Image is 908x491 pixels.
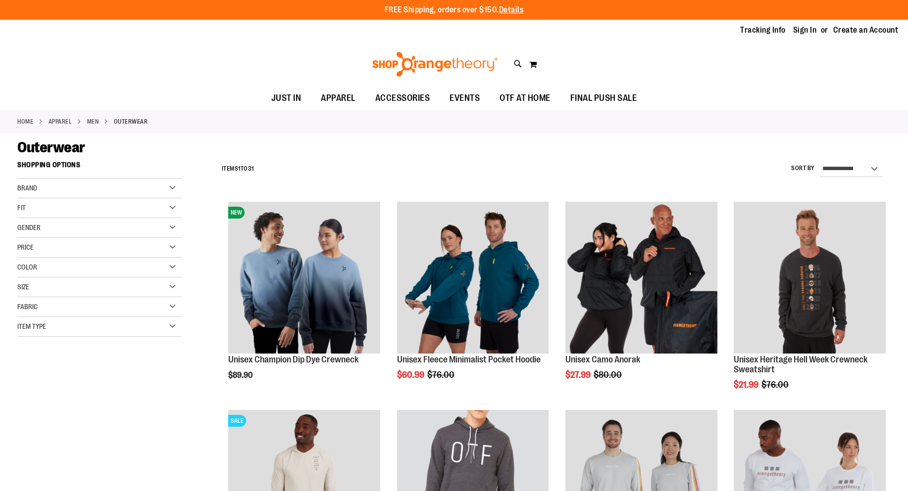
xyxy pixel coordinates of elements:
img: Product image for Unisex Camo Anorak [565,202,717,354]
span: Price [17,243,34,251]
a: APPAREL [49,117,72,126]
span: EVENTS [450,87,480,109]
a: MEN [87,117,99,126]
a: OTF AT HOME [490,87,560,110]
span: Gender [17,223,41,231]
span: $21.99 [734,380,760,390]
div: product [223,197,385,404]
div: product [729,197,891,414]
a: Create an Account [833,25,899,36]
a: Unisex Champion Dip Dye Crewneck [228,355,358,364]
a: Product image for Unisex Camo Anorak [565,202,717,355]
img: Unisex Champion Dip Dye Crewneck [228,202,380,354]
span: FINAL PUSH SALE [570,87,637,109]
p: FREE Shipping, orders over $150. [385,4,524,16]
span: JUST IN [271,87,302,109]
span: Brand [17,184,37,192]
strong: Shopping Options [17,156,182,179]
div: product [392,197,554,404]
span: $80.00 [594,370,623,380]
a: Unisex Fleece Minimalist Pocket Hoodie [397,202,549,355]
a: JUST IN [261,87,311,110]
a: ACCESSORIES [365,87,440,110]
a: Tracking Info [740,25,786,36]
span: Outerwear [17,139,85,156]
img: Product image for Unisex Heritage Hell Week Crewneck Sweatshirt [734,202,886,354]
span: Color [17,263,37,271]
span: Fabric [17,303,38,311]
span: OTF AT HOME [500,87,551,109]
label: Sort By [791,164,815,173]
a: Product image for Unisex Heritage Hell Week Crewneck Sweatshirt [734,202,886,355]
a: Unisex Champion Dip Dye CrewneckNEW [228,202,380,355]
img: Shop Orangetheory [371,52,499,77]
span: APPAREL [321,87,355,109]
a: Unisex Camo Anorak [565,355,640,364]
a: APPAREL [311,87,365,109]
span: NEW [228,207,245,219]
span: $76.00 [427,370,456,380]
a: Sign In [793,25,817,36]
span: 1 [238,165,241,172]
span: $76.00 [761,380,790,390]
a: EVENTS [440,87,490,110]
span: $27.99 [565,370,592,380]
img: Unisex Fleece Minimalist Pocket Hoodie [397,202,549,354]
span: Size [17,283,29,291]
strong: Outerwear [114,117,148,126]
a: Unisex Heritage Hell Week Crewneck Sweatshirt [734,355,867,374]
a: Unisex Fleece Minimalist Pocket Hoodie [397,355,541,364]
a: Details [499,5,524,14]
span: $89.90 [228,371,254,380]
span: ACCESSORIES [375,87,430,109]
div: product [560,197,722,404]
span: 31 [248,165,254,172]
a: FINAL PUSH SALE [560,87,647,110]
span: Fit [17,204,26,212]
span: SALE [228,415,246,427]
a: Home [17,117,33,126]
span: $60.99 [397,370,426,380]
span: Item Type [17,322,46,330]
h2: Items to [222,161,254,177]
